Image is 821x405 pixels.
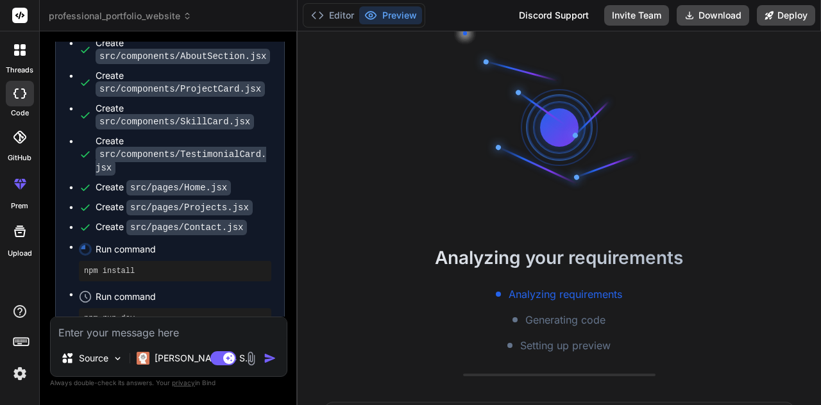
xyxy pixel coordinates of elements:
[96,181,231,194] div: Create
[359,6,422,24] button: Preview
[8,153,31,163] label: GitHub
[9,363,31,384] img: settings
[677,5,749,26] button: Download
[49,10,192,22] span: professional_portfolio_website
[6,65,33,76] label: threads
[525,312,605,327] span: Generating code
[96,290,271,303] span: Run command
[155,352,250,365] p: [PERSON_NAME] 4 S..
[79,352,108,365] p: Source
[11,108,29,119] label: code
[511,5,597,26] div: Discord Support
[137,352,149,365] img: Claude 4 Sonnet
[604,5,669,26] button: Invite Team
[96,114,254,129] code: src/components/SkillCard.jsx
[509,286,622,302] span: Analyzing requirements
[126,200,253,215] code: src/pages/Projects.jsx
[50,377,287,389] p: Always double-check its answers. Your in Bind
[520,338,611,353] span: Setting up preview
[96,220,247,234] div: Create
[757,5,815,26] button: Deploy
[96,69,271,95] div: Create
[264,352,276,365] img: icon
[96,37,271,63] div: Create
[96,243,271,256] span: Run command
[84,313,266,324] pre: npm run dev
[96,201,253,214] div: Create
[96,49,270,64] code: src/components/AboutSection.jsx
[126,180,231,195] code: src/pages/Home.jsx
[96,102,271,128] div: Create
[306,6,359,24] button: Editor
[126,220,247,235] code: src/pages/Contact.jsx
[8,248,32,259] label: Upload
[11,201,28,211] label: prem
[96,147,266,176] code: src/components/TestimonialCard.jsx
[172,379,195,386] span: privacy
[298,244,821,271] h2: Analyzing your requirements
[244,351,258,366] img: attachment
[84,266,266,276] pre: npm install
[96,135,271,174] div: Create
[96,81,265,97] code: src/components/ProjectCard.jsx
[112,353,123,364] img: Pick Models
